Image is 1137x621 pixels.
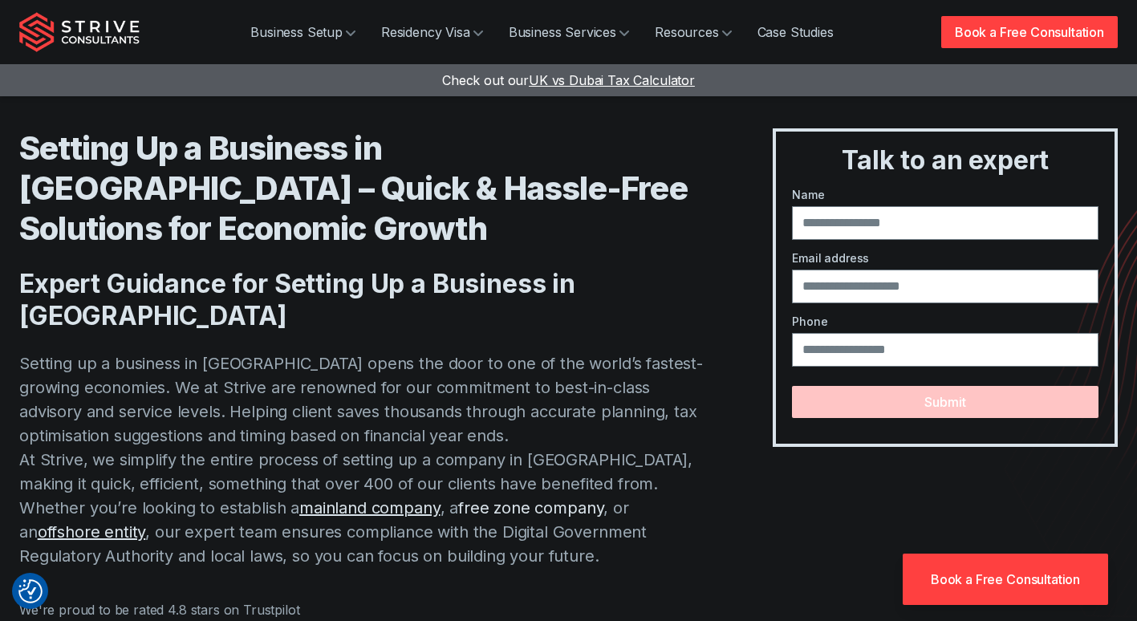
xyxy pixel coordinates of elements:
[941,16,1118,48] a: Book a Free Consultation
[19,600,709,619] p: We're proud to be rated 4.8 stars on Trustpilot
[368,16,496,48] a: Residency Visa
[458,498,603,517] a: free zone company
[642,16,745,48] a: Resources
[792,186,1098,203] label: Name
[745,16,847,48] a: Case Studies
[792,386,1098,418] button: Submit
[38,522,146,542] a: offshore entity
[18,579,43,603] button: Consent Preferences
[19,12,140,52] img: Strive Consultants
[792,313,1098,330] label: Phone
[782,144,1108,177] h3: Talk to an expert
[442,72,695,88] a: Check out ourUK vs Dubai Tax Calculator
[299,498,440,517] a: mainland company
[19,351,709,568] p: Setting up a business in [GEOGRAPHIC_DATA] opens the door to one of the world’s fastest-growing e...
[18,579,43,603] img: Revisit consent button
[903,554,1108,605] a: Book a Free Consultation
[496,16,642,48] a: Business Services
[238,16,368,48] a: Business Setup
[529,72,695,88] span: UK vs Dubai Tax Calculator
[792,250,1098,266] label: Email address
[19,128,709,249] h1: Setting Up a Business in [GEOGRAPHIC_DATA] – Quick & Hassle-Free Solutions for Economic Growth
[19,268,709,332] h2: Expert Guidance for Setting Up a Business in [GEOGRAPHIC_DATA]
